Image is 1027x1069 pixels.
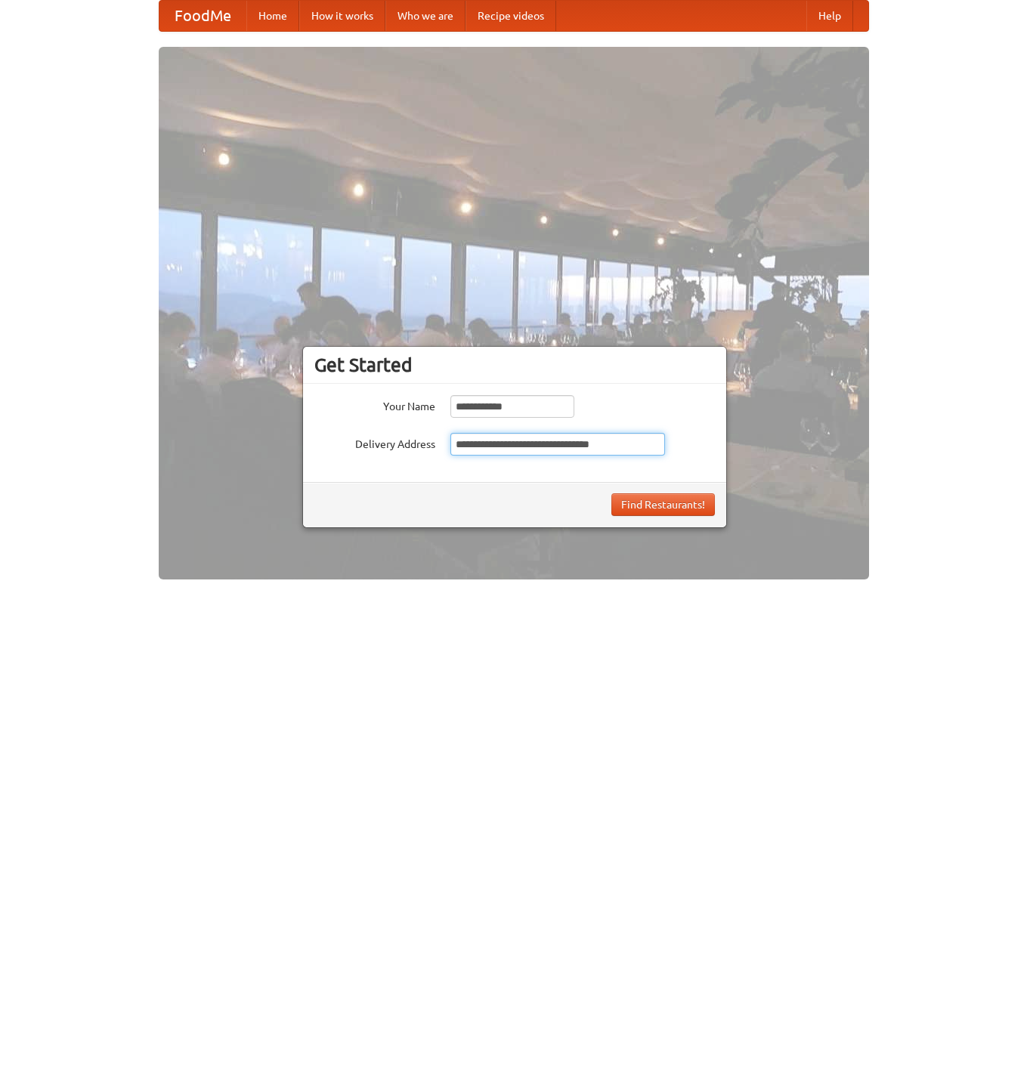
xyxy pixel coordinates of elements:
a: How it works [299,1,385,31]
label: Your Name [314,395,435,414]
button: Find Restaurants! [611,493,715,516]
a: Help [806,1,853,31]
h3: Get Started [314,354,715,376]
a: Home [246,1,299,31]
a: FoodMe [159,1,246,31]
label: Delivery Address [314,433,435,452]
a: Recipe videos [466,1,556,31]
a: Who we are [385,1,466,31]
